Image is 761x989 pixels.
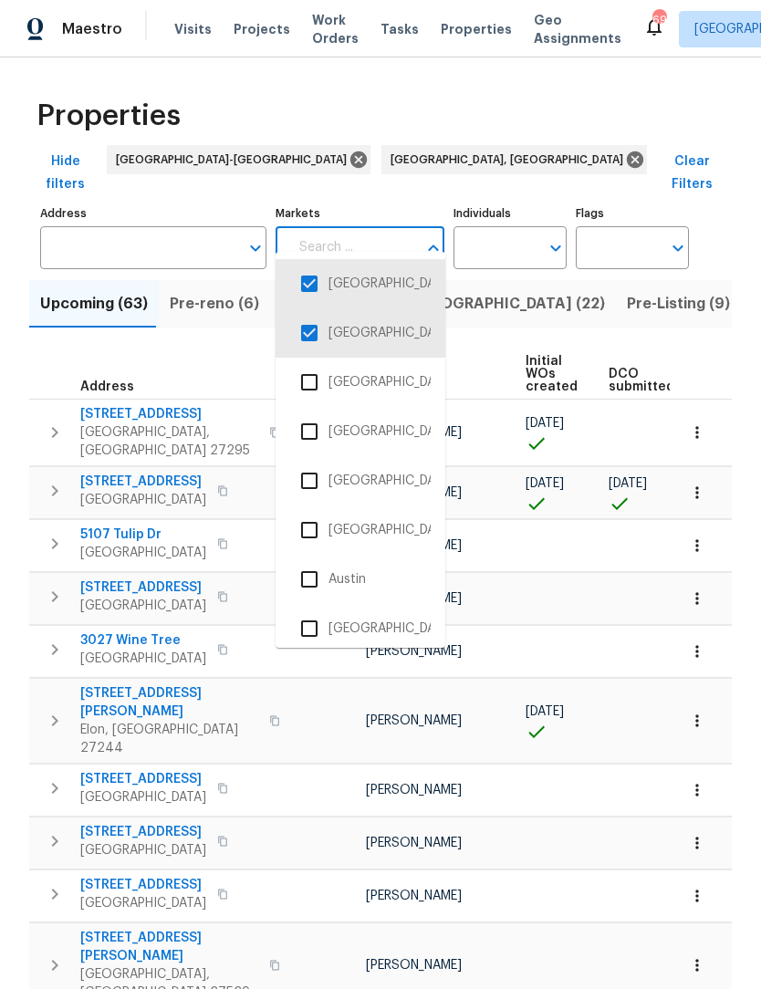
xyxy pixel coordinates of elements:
span: [GEOGRAPHIC_DATA] [80,894,206,912]
span: 5107 Tulip Dr [80,526,206,544]
li: Austin [290,560,431,599]
span: [DATE] [609,477,647,490]
span: [STREET_ADDRESS][PERSON_NAME] [80,929,258,965]
span: [PERSON_NAME] [366,959,462,972]
span: [GEOGRAPHIC_DATA] [80,597,206,615]
span: Pre-Listing (9) [627,291,730,317]
span: [PERSON_NAME] [366,714,462,727]
button: Open [543,235,568,261]
li: [GEOGRAPHIC_DATA] [290,511,431,549]
span: [GEOGRAPHIC_DATA] [80,650,206,668]
span: [DATE] [526,477,564,490]
span: Clear Filters [660,151,725,195]
div: [GEOGRAPHIC_DATA], [GEOGRAPHIC_DATA] [381,145,647,174]
span: Work Orders [312,11,359,47]
span: Tasks [380,23,419,36]
span: Address [80,380,134,393]
li: [GEOGRAPHIC_DATA], [GEOGRAPHIC_DATA] [290,462,431,500]
button: Hide filters [29,145,101,201]
span: [PERSON_NAME] [366,837,462,849]
span: Geo Assignments [534,11,621,47]
span: [GEOGRAPHIC_DATA], [GEOGRAPHIC_DATA] 27295 [80,423,258,460]
label: Markets [276,208,445,219]
span: Visits [174,20,212,38]
li: [GEOGRAPHIC_DATA], [GEOGRAPHIC_DATA] [290,412,431,451]
label: Flags [576,208,689,219]
span: [GEOGRAPHIC_DATA]-[GEOGRAPHIC_DATA] [116,151,354,169]
div: 69 [652,11,665,29]
span: [DATE] [526,705,564,718]
span: [STREET_ADDRESS][PERSON_NAME] [80,684,258,721]
span: [GEOGRAPHIC_DATA] [80,544,206,562]
span: [GEOGRAPHIC_DATA] [80,841,206,859]
span: [GEOGRAPHIC_DATA] [80,491,206,509]
span: Upcoming (63) [40,291,148,317]
span: [STREET_ADDRESS] [80,823,206,841]
span: Properties [441,20,512,38]
button: Open [665,235,691,261]
label: Address [40,208,266,219]
span: [PERSON_NAME] [366,784,462,796]
span: [STREET_ADDRESS] [80,405,258,423]
span: Maestro [62,20,122,38]
button: Close [421,235,446,261]
span: [STREET_ADDRESS] [80,578,206,597]
label: Individuals [453,208,567,219]
li: [GEOGRAPHIC_DATA]-[GEOGRAPHIC_DATA] [290,314,431,352]
span: [GEOGRAPHIC_DATA] [80,788,206,807]
input: Search ... [288,226,418,269]
span: In-[GEOGRAPHIC_DATA] (22) [396,291,605,317]
span: Initial WOs created [526,355,578,393]
button: Open [243,235,268,261]
span: Hide filters [36,151,94,195]
div: [GEOGRAPHIC_DATA]-[GEOGRAPHIC_DATA] [107,145,370,174]
li: [GEOGRAPHIC_DATA], [GEOGRAPHIC_DATA] [290,265,431,303]
span: [STREET_ADDRESS] [80,473,206,491]
span: [PERSON_NAME] [366,645,462,658]
span: Projects [234,20,290,38]
span: [PERSON_NAME] [366,890,462,902]
span: Properties [36,107,181,125]
span: Elon, [GEOGRAPHIC_DATA] 27244 [80,721,258,757]
span: [DATE] [526,417,564,430]
span: Pre-reno (6) [170,291,259,317]
span: [STREET_ADDRESS] [80,770,206,788]
span: DCO submitted [609,368,674,393]
span: [GEOGRAPHIC_DATA], [GEOGRAPHIC_DATA] [391,151,631,169]
span: 3027 Wine Tree [80,631,206,650]
li: [GEOGRAPHIC_DATA], [GEOGRAPHIC_DATA] - Not Used - Dont Delete [290,609,431,648]
span: [STREET_ADDRESS] [80,876,206,894]
li: [GEOGRAPHIC_DATA], [GEOGRAPHIC_DATA] [290,363,431,401]
button: Clear Filters [652,145,732,201]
